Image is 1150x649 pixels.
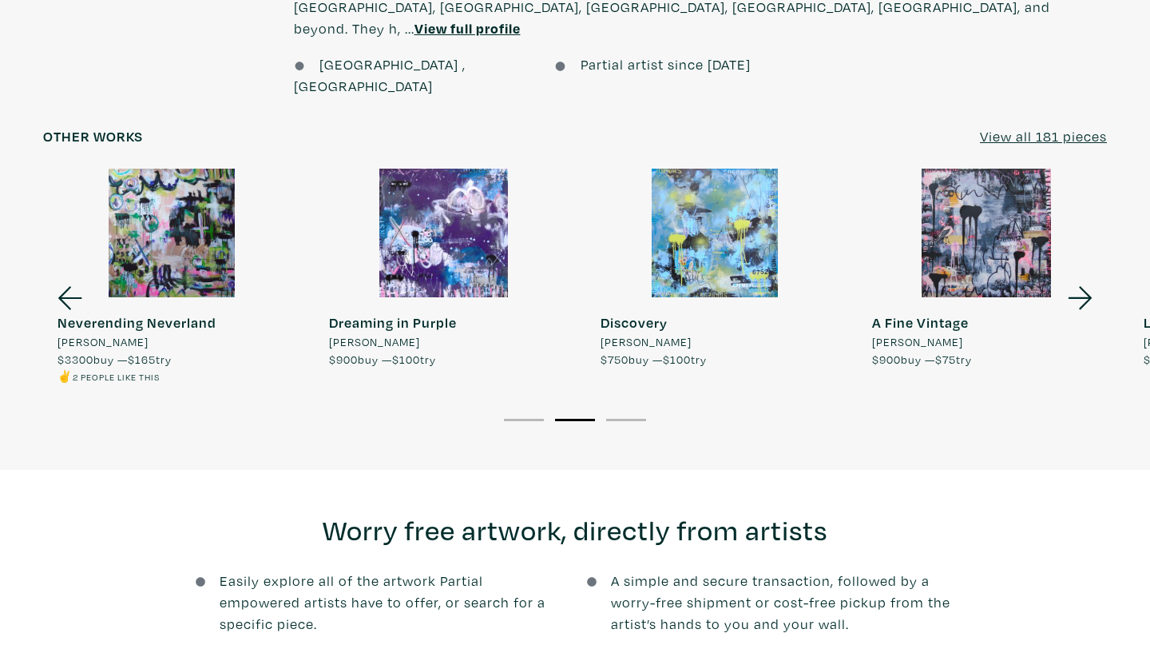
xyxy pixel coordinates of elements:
[57,368,216,385] li: ✌️
[57,352,172,367] span: buy — try
[935,352,956,367] span: $75
[601,333,692,351] span: [PERSON_NAME]
[392,352,420,367] span: $100
[329,352,358,367] span: $900
[43,128,143,145] h6: Other works
[555,419,595,421] button: 2 of 3
[581,55,751,74] span: Partial artist since [DATE]
[663,352,691,367] span: $100
[858,169,1115,368] a: A Fine Vintage [PERSON_NAME] $900buy —$75try
[586,169,843,368] a: Discovery [PERSON_NAME] $750buy —$100try
[611,570,954,635] span: A simple and secure transaction, followed by a worry-free shipment or cost-free pickup from the a...
[43,169,300,385] a: Neverending Neverland [PERSON_NAME] $3300buy —$165try ✌️2 people like this
[980,125,1107,147] a: View all 181 pieces
[980,127,1107,145] u: View all 181 pieces
[601,352,707,367] span: buy — try
[872,352,901,367] span: $900
[329,352,436,367] span: buy — try
[57,313,216,332] strong: Neverending Neverland
[872,352,972,367] span: buy — try
[73,371,160,383] small: 2 people like this
[414,19,521,38] a: View full profile
[872,333,963,351] span: [PERSON_NAME]
[606,419,646,421] button: 3 of 3
[329,313,457,332] strong: Dreaming in Purple
[315,169,572,368] a: Dreaming in Purple [PERSON_NAME] $900buy —$100try
[601,352,629,367] span: $750
[329,333,420,351] span: [PERSON_NAME]
[601,313,668,332] strong: Discovery
[220,570,563,635] span: Easily explore all of the artwork Partial empowered artists have to offer, or search for a specif...
[504,419,544,421] button: 1 of 3
[57,333,149,351] span: [PERSON_NAME]
[294,55,466,95] span: [GEOGRAPHIC_DATA] , [GEOGRAPHIC_DATA]
[872,313,969,332] strong: A Fine Vintage
[128,352,156,367] span: $165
